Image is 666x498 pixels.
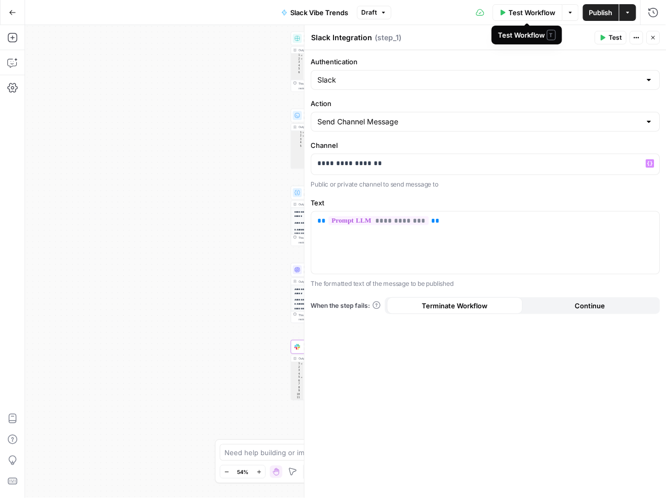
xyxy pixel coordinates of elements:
[299,125,363,130] div: Output
[291,379,304,383] div: 6
[318,117,641,127] input: Send Channel Message
[291,61,304,64] div: 3
[522,297,658,314] button: Continue
[311,301,381,310] a: When the step fails:
[291,393,304,397] div: 10
[291,54,304,57] div: 1
[609,33,622,42] span: Test
[294,344,300,350] img: Slack-mark-RGB.png
[291,366,304,369] div: 2
[311,198,660,208] label: Text
[291,71,304,98] div: 6
[311,179,660,190] p: Public or private channel to send message to
[291,7,349,18] span: Slack Vibe Trends
[291,145,305,172] div: 5
[509,7,556,18] span: Test Workflow
[311,98,660,109] label: Action
[311,279,660,289] p: The formatted text of the message to be published
[291,369,304,373] div: 3
[299,312,376,321] div: This output is too large & has been abbreviated for review. to view the full content.
[312,32,373,43] textarea: Slack Integration
[291,57,304,61] div: 2
[357,6,391,19] button: Draft
[237,468,248,476] span: 54%
[311,140,660,150] label: Channel
[299,81,376,90] div: This output is too large & has been abbreviated for review. to view the full content.
[291,32,378,92] div: Read from GridRead from GridStep 2Output[ { "__id":"9647834", "Scrape Date":"[DATE]", "Phrase":"v...
[493,4,563,21] button: Test Workflow
[291,362,304,366] div: 1
[299,356,363,361] div: Output
[291,389,304,393] div: 9
[299,279,363,284] div: Output
[291,373,304,376] div: 4
[291,383,304,386] div: 7
[589,7,613,18] span: Publish
[299,48,363,52] div: Output
[291,109,378,169] div: Run Code · PythonFilter Grid DataStep 3Output[ { "Scrape Date":"[DATE]", "Phrase":"vllm", "Descri...
[291,396,304,416] div: 11
[291,131,305,134] div: 1
[291,418,378,431] div: EndOutput
[275,4,355,21] button: Slack Vibe Trends
[291,137,305,141] div: 3
[291,340,378,400] div: IntegrationSlack IntegrationStep 1Output{ "ok":true, "channel":"C093VDR9N69", "ts":"1755305040.00...
[291,67,304,71] div: 5
[299,202,363,207] div: Output
[595,31,627,44] button: Test
[362,8,377,17] span: Draft
[291,64,304,67] div: 4
[291,141,305,145] div: 4
[311,56,660,67] label: Authentication
[575,300,605,311] span: Continue
[422,300,487,311] span: Terminate Workflow
[291,134,305,138] div: 2
[583,4,619,21] button: Publish
[299,236,376,245] div: This output is too large & has been abbreviated for review. to view the full content.
[291,376,304,379] div: 5
[375,32,402,43] span: ( step_1 )
[291,386,304,390] div: 8
[318,75,641,85] input: Slack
